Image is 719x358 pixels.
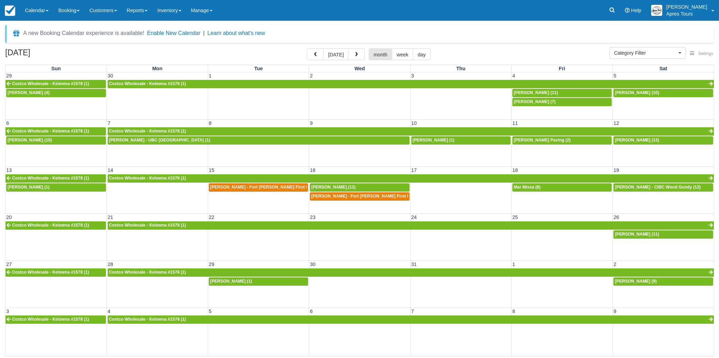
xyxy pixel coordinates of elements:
[6,136,106,145] a: [PERSON_NAME] (10)
[208,73,212,79] span: 1
[209,277,308,286] a: [PERSON_NAME] (1)
[413,138,455,143] span: [PERSON_NAME] (1)
[413,48,430,60] button: day
[6,167,12,173] span: 13
[411,214,417,220] span: 24
[625,8,630,13] i: Help
[108,268,714,277] a: Costco Wholesale - Kelowna #1578 (1)
[23,29,144,37] div: A new Booking Calendar experience is available!
[613,183,713,192] a: [PERSON_NAME] - CIBC Wood Gundy (12)
[51,66,61,71] span: Sun
[615,138,659,143] span: [PERSON_NAME] (13)
[613,230,713,239] a: [PERSON_NAME] (11)
[108,136,410,145] a: [PERSON_NAME] - UBC [GEOGRAPHIC_DATA] (1)
[6,183,106,192] a: [PERSON_NAME] (1)
[6,174,106,183] a: Costco Wholesale - Kelowna #1578 (1)
[254,66,263,71] span: Tue
[411,167,417,173] span: 17
[666,3,707,10] p: [PERSON_NAME]
[309,214,316,220] span: 23
[309,309,313,314] span: 6
[456,66,465,71] span: Thu
[512,73,516,79] span: 4
[6,268,106,277] a: Costco Wholesale - Kelowna #1578 (1)
[203,30,205,36] span: |
[369,48,392,60] button: month
[614,49,677,56] span: Category Filter
[6,80,106,88] a: Costco Wholesale - Kelowna #1578 (1)
[613,261,617,267] span: 2
[613,120,620,126] span: 12
[310,192,409,201] a: [PERSON_NAME] - Fort [PERSON_NAME] First Nation (1)
[209,183,308,192] a: [PERSON_NAME] - Fort [PERSON_NAME] First Nation (3)
[8,185,50,190] span: [PERSON_NAME] (1)
[559,66,565,71] span: Fri
[512,136,612,145] a: [PERSON_NAME] Paving (2)
[109,223,186,228] span: Costco Wholesale - Kelowna #1578 (1)
[107,73,114,79] span: 30
[147,30,200,37] button: Enable New Calendar
[686,49,717,59] button: Settings
[108,315,714,324] a: Costco Wholesale - Kelowna #1578 (1)
[12,270,89,275] span: Costco Wholesale - Kelowna #1578 (1)
[514,90,558,95] span: [PERSON_NAME] (11)
[613,214,620,220] span: 26
[512,183,612,192] a: Mar Missa (6)
[631,8,641,13] span: Help
[311,185,356,190] span: [PERSON_NAME] (12)
[6,120,10,126] span: 6
[615,90,659,95] span: [PERSON_NAME] (10)
[109,138,210,143] span: [PERSON_NAME] - UBC [GEOGRAPHIC_DATA] (1)
[109,129,186,134] span: Costco Wholesale - Kelowna #1578 (1)
[107,120,111,126] span: 7
[610,47,686,59] button: Category Filter
[514,99,556,104] span: [PERSON_NAME] (7)
[208,214,215,220] span: 22
[6,221,106,230] a: Costco Wholesale - Kelowna #1578 (1)
[208,120,212,126] span: 8
[651,5,662,16] img: A1
[8,90,50,95] span: [PERSON_NAME] (4)
[12,223,89,228] span: Costco Wholesale - Kelowna #1578 (1)
[108,174,714,183] a: Costco Wholesale - Kelowna #1578 (1)
[107,261,114,267] span: 28
[512,261,516,267] span: 1
[5,48,93,61] h2: [DATE]
[152,66,163,71] span: Mon
[512,214,519,220] span: 25
[208,167,215,173] span: 15
[613,167,620,173] span: 19
[109,317,186,322] span: Costco Wholesale - Kelowna #1578 (1)
[8,138,52,143] span: [PERSON_NAME] (10)
[514,185,541,190] span: Mar Missa (6)
[109,81,186,86] span: Costco Wholesale - Kelowna #1578 (1)
[613,73,617,79] span: 5
[659,66,667,71] span: Sat
[108,127,714,136] a: Costco Wholesale - Kelowna #1578 (1)
[615,185,701,190] span: [PERSON_NAME] - CIBC Wood Gundy (12)
[12,176,89,181] span: Costco Wholesale - Kelowna #1578 (1)
[512,309,516,314] span: 8
[613,277,713,286] a: [PERSON_NAME] (9)
[666,10,707,17] p: Apres Tours
[6,89,106,97] a: [PERSON_NAME] (4)
[107,214,114,220] span: 21
[411,136,511,145] a: [PERSON_NAME] (1)
[309,120,313,126] span: 9
[210,185,325,190] span: [PERSON_NAME] - Fort [PERSON_NAME] First Nation (3)
[392,48,413,60] button: week
[411,120,417,126] span: 10
[6,261,12,267] span: 27
[5,6,15,16] img: checkfront-main-nav-mini-logo.png
[411,261,417,267] span: 31
[12,129,89,134] span: Costco Wholesale - Kelowna #1578 (1)
[207,30,265,36] a: Learn about what's new
[615,232,659,237] span: [PERSON_NAME] (11)
[12,81,89,86] span: Costco Wholesale - Kelowna #1578 (1)
[514,138,571,143] span: [PERSON_NAME] Paving (2)
[311,194,426,199] span: [PERSON_NAME] - Fort [PERSON_NAME] First Nation (1)
[411,309,415,314] span: 7
[109,270,186,275] span: Costco Wholesale - Kelowna #1578 (1)
[210,279,252,284] span: [PERSON_NAME] (1)
[698,51,713,56] span: Settings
